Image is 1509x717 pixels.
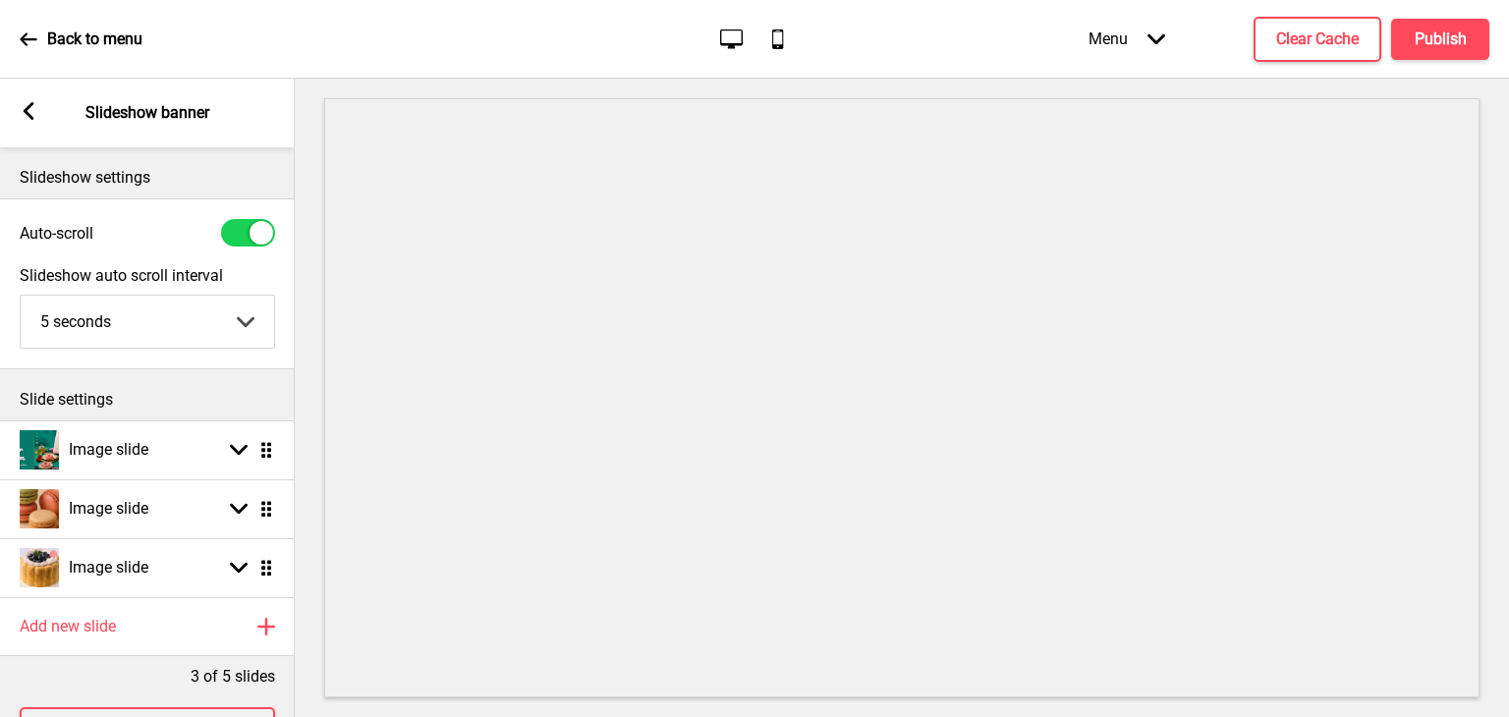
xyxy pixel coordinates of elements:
[85,102,209,124] p: Slideshow banner
[1254,17,1381,62] button: Clear Cache
[1069,10,1185,68] div: Menu
[69,498,148,520] h4: Image slide
[20,389,275,411] p: Slide settings
[69,439,148,461] h4: Image slide
[1391,19,1489,60] button: Publish
[69,557,148,579] h4: Image slide
[191,666,275,688] p: 3 of 5 slides
[20,616,116,637] h4: Add new slide
[20,167,275,189] p: Slideshow settings
[20,224,93,243] label: Auto-scroll
[20,266,275,285] label: Slideshow auto scroll interval
[1415,28,1467,50] h4: Publish
[47,28,142,50] p: Back to menu
[20,13,142,66] a: Back to menu
[1276,28,1359,50] h4: Clear Cache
